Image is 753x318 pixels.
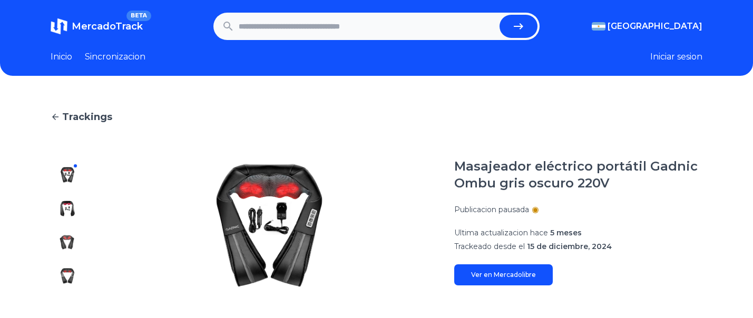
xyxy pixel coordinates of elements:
a: Ver en Mercadolibre [454,264,553,285]
a: Sincronizacion [85,51,145,63]
span: Trackeado desde el [454,242,525,251]
span: Trackings [62,110,112,124]
img: Masajeador eléctrico portátil Gadnic Ombu gris oscuro 220V [59,166,76,183]
span: Ultima actualizacion hace [454,228,548,237]
span: BETA [126,11,151,21]
h1: Masajeador eléctrico portátil Gadnic Ombu gris oscuro 220V [454,158,702,192]
p: Publicacion pausada [454,204,529,215]
img: Masajeador eléctrico portátil Gadnic Ombu gris oscuro 220V [59,234,76,251]
span: MercadoTrack [72,21,143,32]
a: MercadoTrackBETA [51,18,143,35]
span: 15 de diciembre, 2024 [527,242,612,251]
button: Iniciar sesion [650,51,702,63]
span: [GEOGRAPHIC_DATA] [608,20,702,33]
img: Argentina [592,22,605,31]
img: Masajeador eléctrico portátil Gadnic Ombu gris oscuro 220V [105,158,433,293]
img: Masajeador eléctrico portátil Gadnic Ombu gris oscuro 220V [59,267,76,284]
button: [GEOGRAPHIC_DATA] [592,20,702,33]
img: MercadoTrack [51,18,67,35]
img: Masajeador eléctrico portátil Gadnic Ombu gris oscuro 220V [59,200,76,217]
a: Trackings [51,110,702,124]
a: Inicio [51,51,72,63]
span: 5 meses [550,228,582,237]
